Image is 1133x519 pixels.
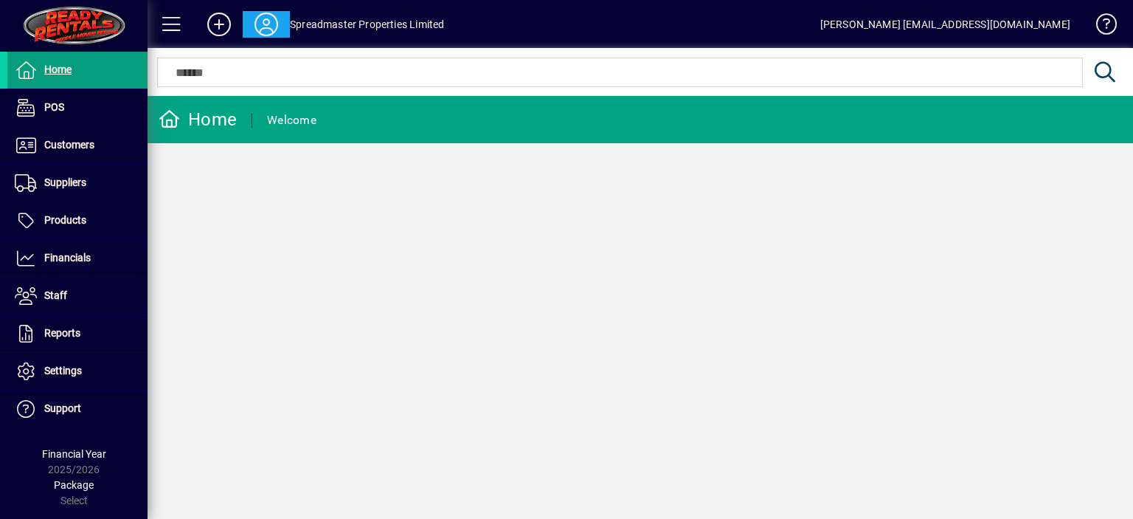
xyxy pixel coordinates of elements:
[44,289,67,301] span: Staff
[7,240,148,277] a: Financials
[195,11,243,38] button: Add
[159,108,237,131] div: Home
[44,365,82,377] span: Settings
[44,402,81,414] span: Support
[7,278,148,315] a: Staff
[7,89,148,126] a: POS
[7,202,148,239] a: Products
[44,252,91,264] span: Financials
[7,165,148,202] a: Suppliers
[7,391,148,427] a: Support
[44,63,72,75] span: Home
[44,101,64,113] span: POS
[243,11,290,38] button: Profile
[44,214,86,226] span: Products
[54,479,94,491] span: Package
[290,13,444,36] div: Spreadmaster Properties Limited
[820,13,1070,36] div: [PERSON_NAME] [EMAIL_ADDRESS][DOMAIN_NAME]
[44,176,86,188] span: Suppliers
[44,139,94,151] span: Customers
[7,315,148,352] a: Reports
[44,327,80,339] span: Reports
[7,127,148,164] a: Customers
[1085,3,1115,51] a: Knowledge Base
[7,353,148,390] a: Settings
[42,448,106,460] span: Financial Year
